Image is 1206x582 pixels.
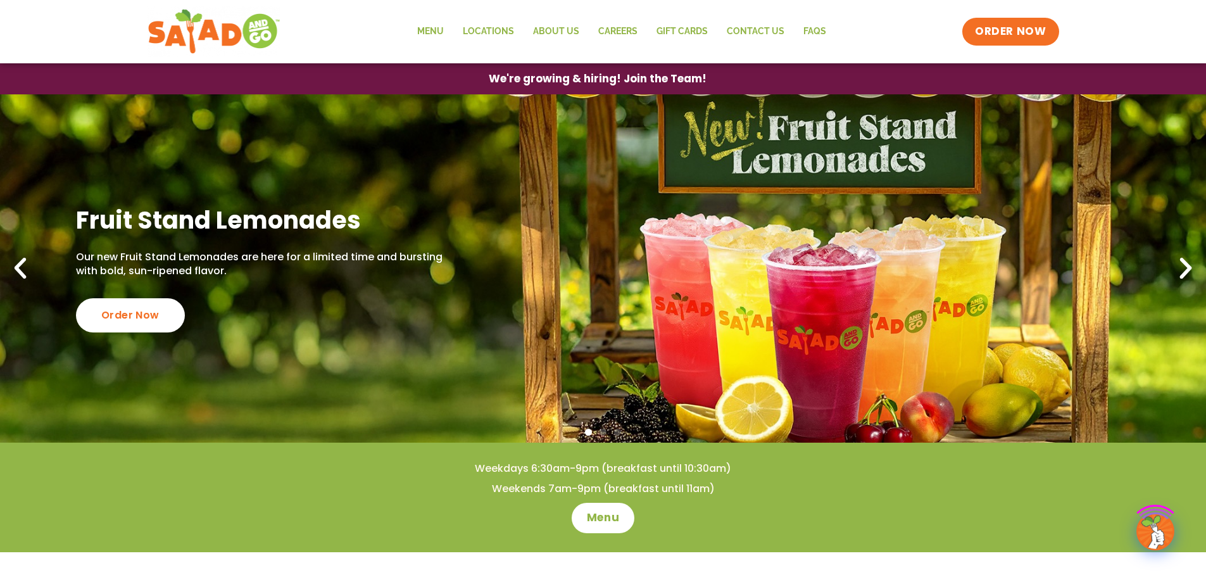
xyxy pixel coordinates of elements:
h2: Fruit Stand Lemonades [76,205,449,236]
h4: Weekdays 6:30am-9pm (breakfast until 10:30am) [25,462,1181,476]
span: Go to slide 3 [614,429,621,436]
span: ORDER NOW [975,24,1046,39]
a: Menu [408,17,453,46]
a: FAQs [794,17,836,46]
p: Our new Fruit Stand Lemonades are here for a limited time and bursting with bold, sun-ripened fla... [76,250,449,279]
a: Careers [589,17,647,46]
nav: Menu [408,17,836,46]
span: Go to slide 1 [585,429,592,436]
span: Menu [587,510,619,526]
a: Contact Us [717,17,794,46]
a: GIFT CARDS [647,17,717,46]
div: Order Now [76,298,185,332]
img: new-SAG-logo-768×292 [148,6,281,57]
span: Go to slide 2 [600,429,606,436]
span: We're growing & hiring! Join the Team! [489,73,707,84]
a: About Us [524,17,589,46]
a: Locations [453,17,524,46]
a: We're growing & hiring! Join the Team! [470,64,725,94]
a: ORDER NOW [962,18,1058,46]
div: Previous slide [6,255,34,282]
a: Menu [572,503,634,533]
h4: Weekends 7am-9pm (breakfast until 11am) [25,482,1181,496]
div: Next slide [1172,255,1200,282]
